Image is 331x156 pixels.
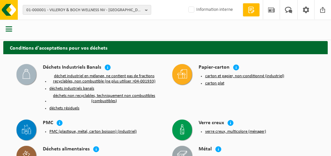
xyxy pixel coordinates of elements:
button: PMC (plastique, métal, carton boisson) (industriel) [49,129,137,134]
button: déchets résiduels [49,106,79,111]
h4: PMC [43,120,53,127]
button: carton et papier, non-conditionné (industriel) [205,74,284,79]
button: déchets non recyclables, techniquement non combustibles (combustibles) [49,93,159,104]
h4: Déchets alimentaires [43,146,90,153]
button: déchets industriels banals [49,86,94,91]
button: 01-000001 - VILLEROY & BOCH WELLNESS NV - [GEOGRAPHIC_DATA] [23,5,151,15]
label: Information interne [187,5,233,15]
span: 01-000001 - VILLEROY & BOCH WELLNESS NV - [GEOGRAPHIC_DATA] [26,5,142,15]
button: verre creux, multicolore (ménager) [205,129,266,134]
h4: Papier-carton [199,64,230,72]
button: carton plat [205,81,224,86]
h4: Déchets Industriels Banals [43,64,101,72]
h4: Métal [199,146,212,153]
button: déchet industriel en mélange, ne contient pas de fractions recyclables, non combustible (ne plus ... [49,74,159,84]
h2: Conditions d'acceptations pour vos déchets [3,41,328,54]
h4: Verre creux [199,120,224,127]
